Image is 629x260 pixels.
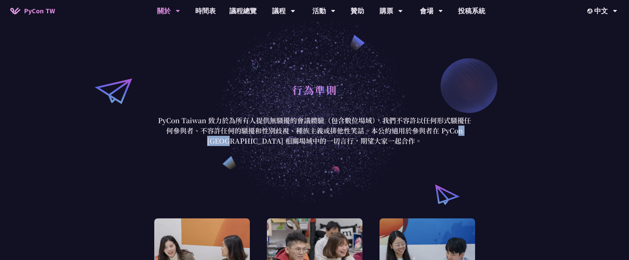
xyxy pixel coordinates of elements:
img: Home icon of PyCon TW 2025 [10,8,20,14]
p: PyCon Taiwan 致力於為所有人提供無騷擾的會議體驗（包含數位場域），我們不容許以任何形式騷擾任何參與者、不容許任何的騷擾和性別歧視、種族主義或排他性笑話。本公約適用於參與者在 PyCo... [156,115,473,146]
span: PyCon TW [24,6,55,16]
img: Locale Icon [587,9,594,14]
h1: 行為準則 [292,80,337,100]
a: PyCon TW [3,2,62,19]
